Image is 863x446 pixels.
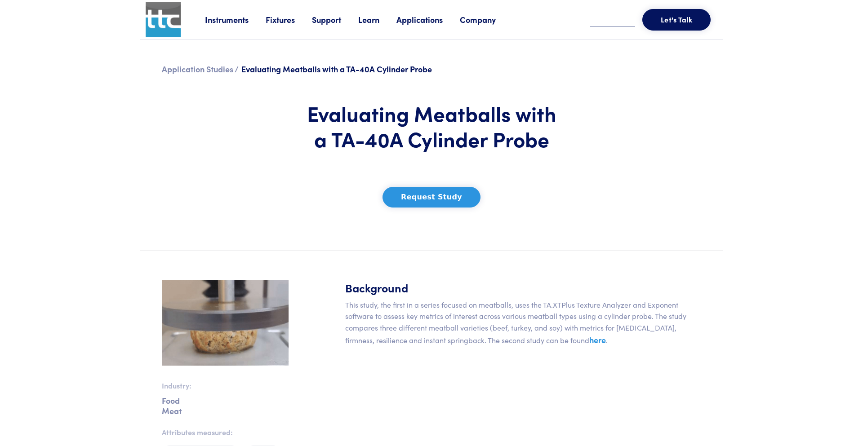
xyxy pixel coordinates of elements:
[460,14,513,25] a: Company
[396,14,460,25] a: Applications
[241,63,432,75] span: Evaluating Meatballs with a TA-40A Cylinder Probe
[345,280,701,296] h5: Background
[162,409,289,412] p: Meat
[299,100,564,152] h1: Evaluating Meatballs with a TA-40A Cylinder Probe
[312,14,358,25] a: Support
[162,427,289,438] p: Attributes measured:
[162,380,289,392] p: Industry:
[345,299,701,347] p: This study, the first in a series focused on meatballs, uses the TA.XTPlus Texture Analyzer and E...
[146,2,181,37] img: ttc_logo_1x1_v1.0.png
[162,63,239,75] a: Application Studies /
[205,14,266,25] a: Instruments
[162,399,289,402] p: Food
[266,14,312,25] a: Fixtures
[642,9,711,31] button: Let's Talk
[589,334,606,345] a: here
[383,187,480,208] button: Request Study
[358,14,396,25] a: Learn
